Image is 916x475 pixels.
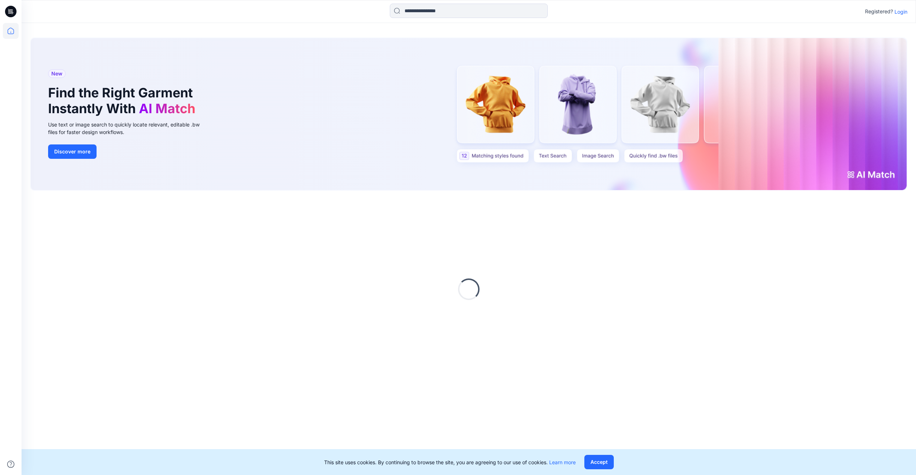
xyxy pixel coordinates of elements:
[584,455,614,469] button: Accept
[865,7,893,16] p: Registered?
[48,144,97,159] button: Discover more
[48,121,210,136] div: Use text or image search to quickly locate relevant, editable .bw files for faster design workflows.
[51,69,62,78] span: New
[894,8,907,15] p: Login
[549,459,576,465] a: Learn more
[324,458,576,466] p: This site uses cookies. By continuing to browse the site, you are agreeing to our use of cookies.
[139,101,195,116] span: AI Match
[48,85,199,116] h1: Find the Right Garment Instantly With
